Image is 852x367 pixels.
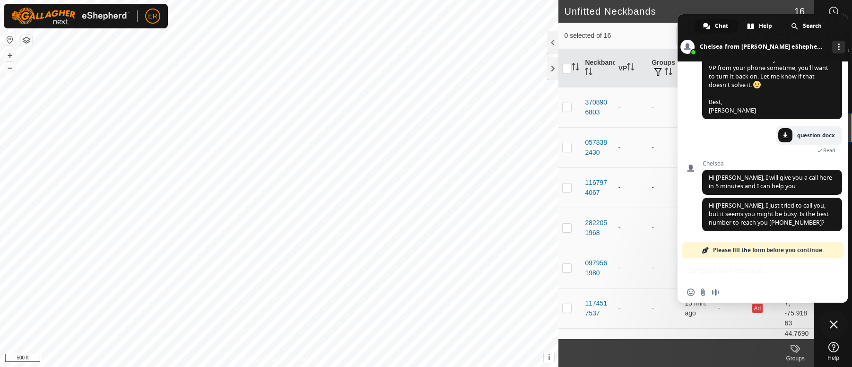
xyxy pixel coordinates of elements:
[709,174,832,190] span: Hi [PERSON_NAME], I will give you a call here in 5 minutes and I can help you.
[676,26,791,45] input: Search (S)
[615,49,648,87] th: VP
[618,224,621,231] app-display-virtual-paddock-transition: -
[797,131,835,140] span: question.docx
[781,288,814,328] td: 44.76857, -75.91863
[815,338,852,365] a: Help
[709,30,835,114] span: Hi [PERSON_NAME] this is indicating "Herd". To remove this, in the mobile app, go to the squares ...
[685,299,706,317] span: Sep 7, 2025, 5:05 PM
[585,178,610,198] div: 1167974067
[585,69,592,77] p-sorticon: Activate to sort
[648,167,681,208] td: -
[618,264,621,271] app-display-virtual-paddock-transition: -
[665,69,672,77] p-sorticon: Activate to sort
[648,49,681,87] th: Groups
[585,138,610,157] div: 0578382430
[288,355,316,363] a: Contact Us
[544,352,554,363] button: i
[4,34,16,45] button: Reset Map
[581,49,614,87] th: Neckband
[752,304,763,313] button: Ad
[618,143,621,151] app-display-virtual-paddock-transition: -
[648,288,681,328] td: -
[819,310,848,339] div: Close chat
[702,160,842,167] span: Chelsea
[832,41,845,53] div: More channels
[782,19,831,33] div: Search
[776,354,814,363] div: Groups
[21,35,32,46] button: Map Layers
[564,31,676,41] span: 0 selected of 16
[823,147,835,154] span: Read
[759,19,772,33] span: Help
[648,208,681,248] td: -
[585,339,610,358] div: 4079846951
[827,355,839,361] span: Help
[687,288,695,296] span: Insert an emoji
[739,19,782,33] div: Help
[695,19,738,33] div: Chat
[585,258,610,278] div: 0979561980
[585,218,610,238] div: 2822051968
[242,355,278,363] a: Privacy Policy
[548,353,550,361] span: i
[712,288,719,296] span: Audio message
[648,248,681,288] td: -
[4,62,16,73] button: –
[627,64,635,72] p-sorticon: Activate to sort
[11,8,130,25] img: Gallagher Logo
[585,97,610,117] div: 3708906803
[585,298,610,318] div: 1174517537
[648,127,681,167] td: -
[572,64,579,72] p-sorticon: Activate to sort
[618,103,621,111] app-display-virtual-paddock-transition: -
[648,87,681,127] td: -
[715,19,728,33] span: Chat
[148,11,157,21] span: ER
[4,50,16,61] button: +
[713,242,824,258] span: Please fill the form before you continue.
[709,201,829,227] span: Hi [PERSON_NAME], I just tried to call you, but it seems you might be busy. Is the best number to...
[803,19,822,33] span: Search
[794,4,805,18] span: 16
[699,288,707,296] span: Send a file
[618,304,621,312] app-display-virtual-paddock-transition: -
[564,6,794,17] h2: Unfitted Neckbands
[714,288,748,328] td: -
[618,183,621,191] app-display-virtual-paddock-transition: -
